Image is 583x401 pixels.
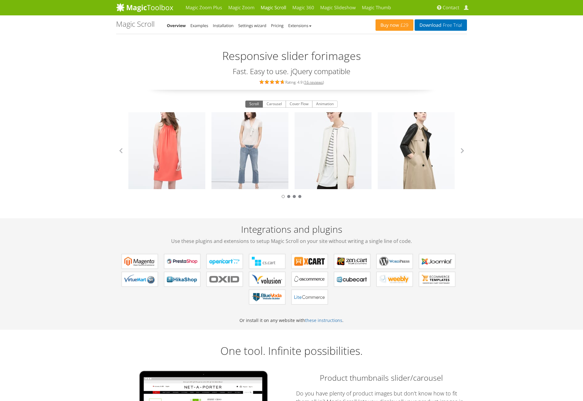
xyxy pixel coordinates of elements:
[325,48,361,64] span: images
[305,317,342,323] a: these instructions
[296,372,467,383] h2: Product thumbnails slider/carousel
[252,257,283,266] b: Magic Scroll for CS-Cart
[167,257,198,266] b: Magic Scroll for PrestaShop
[379,275,410,284] b: Magic Scroll for Weebly
[167,275,198,284] b: Magic Scroll for HikaShop
[419,272,455,287] a: Magic Scroll for ecommerce Templates
[252,275,283,284] b: Magic Scroll for Volusion
[291,272,328,287] a: Magic Scroll for osCommerce
[207,272,243,287] a: Magic Scroll for OXID
[334,272,370,287] a: Magic Scroll for CubeCart
[422,275,452,284] b: Magic Scroll for ecommerce Templates
[116,237,467,245] span: Use these plugins and extensions to setup Magic Scroll on your site without writing a single line...
[191,23,208,28] a: Examples
[116,224,467,245] h2: Integrations and plugins
[207,254,243,269] a: Magic Scroll for OpenCart
[249,290,285,304] a: Magic Scroll for BlueVoda
[209,275,240,284] b: Magic Scroll for OXID
[441,23,462,28] span: Free Trial
[116,218,467,330] div: Or install it on any website with .
[291,290,328,304] a: Magic Scroll for LiteCommerce
[422,257,452,266] b: Magic Scroll for Joomla
[294,257,325,266] b: Magic Scroll for X-Cart
[443,5,459,11] span: Contact
[213,23,234,28] a: Installation
[304,80,323,85] a: 16 reviews
[291,254,328,269] a: Magic Scroll for X-Cart
[124,257,155,266] b: Magic Scroll for Magento
[116,67,467,75] h3: Fast. Easy to use. jQuery compatible
[294,275,325,284] b: Magic Scroll for osCommerce
[294,292,325,302] b: Magic Scroll for LiteCommerce
[116,78,467,85] div: Rating: 4.9 ( )
[334,254,370,269] a: Magic Scroll for Zen Cart
[116,42,467,64] h2: Responsive slider for
[116,20,155,28] h1: Magic Scroll
[415,19,467,31] a: DownloadFree Trial
[376,254,413,269] a: Magic Scroll for WordPress
[376,19,413,31] a: Buy now£29
[337,275,368,284] b: Magic Scroll for CubeCart
[164,272,200,287] a: Magic Scroll for HikaShop
[116,345,467,357] h2: One tool. Infinite possibilities.
[116,3,173,12] img: MagicToolbox.com - Image tools for your website
[399,23,408,28] span: £29
[249,272,285,287] a: Magic Scroll for Volusion
[288,23,311,28] a: Extensions
[164,254,200,269] a: Magic Scroll for PrestaShop
[167,23,186,28] a: Overview
[238,23,267,28] a: Settings wizard
[376,272,413,287] a: Magic Scroll for Weebly
[249,254,285,269] a: Magic Scroll for CS-Cart
[252,292,283,302] b: Magic Scroll for BlueVoda
[245,101,263,108] button: Scroll
[271,23,283,28] a: Pricing
[419,254,455,269] a: Magic Scroll for Joomla
[337,257,368,266] b: Magic Scroll for Zen Cart
[312,101,338,108] button: Animation
[124,275,155,284] b: Magic Scroll for VirtueMart
[122,254,158,269] a: Magic Scroll for Magento
[122,272,158,287] a: Magic Scroll for VirtueMart
[379,257,410,266] b: Magic Scroll for WordPress
[286,101,312,108] button: Cover Flow
[209,257,240,266] b: Magic Scroll for OpenCart
[263,101,286,108] button: Carousel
